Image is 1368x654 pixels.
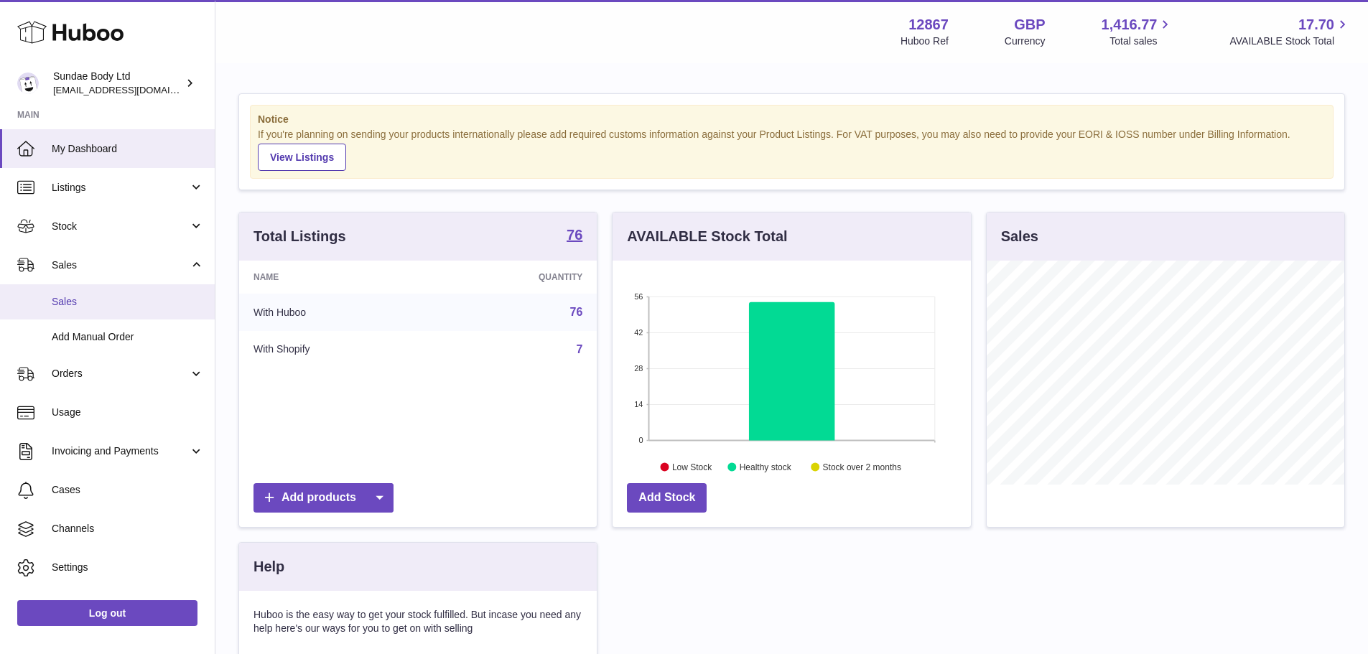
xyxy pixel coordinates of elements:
text: Healthy stock [740,462,792,472]
strong: GBP [1014,15,1045,34]
a: 76 [570,306,583,318]
text: Stock over 2 months [823,462,901,472]
a: View Listings [258,144,346,171]
p: Huboo is the easy way to get your stock fulfilled. But incase you need any help here's our ways f... [253,608,582,635]
h3: AVAILABLE Stock Total [627,227,787,246]
span: Sales [52,295,204,309]
div: Sundae Body Ltd [53,70,182,97]
strong: 12867 [908,15,949,34]
th: Quantity [432,261,597,294]
span: Usage [52,406,204,419]
span: AVAILABLE Stock Total [1229,34,1351,48]
a: 1,416.77 Total sales [1102,15,1174,48]
a: 7 [576,343,582,355]
div: If you're planning on sending your products internationally please add required customs informati... [258,128,1326,171]
span: My Dashboard [52,142,204,156]
span: Stock [52,220,189,233]
a: 17.70 AVAILABLE Stock Total [1229,15,1351,48]
span: Channels [52,522,204,536]
text: 42 [635,328,643,337]
text: 14 [635,400,643,408]
img: internalAdmin-12867@internal.huboo.com [17,73,39,94]
h3: Help [253,557,284,576]
h3: Sales [1001,227,1038,246]
div: Currency [1005,34,1046,48]
text: 28 [635,364,643,373]
th: Name [239,261,432,294]
a: Add products [253,483,394,513]
strong: Notice [258,113,1326,126]
span: Total sales [1109,34,1173,48]
text: Low Stock [672,462,712,472]
text: 56 [635,292,643,301]
span: Settings [52,561,204,574]
span: 1,416.77 [1102,15,1158,34]
span: Invoicing and Payments [52,444,189,458]
span: Orders [52,367,189,380]
span: Add Manual Order [52,330,204,344]
text: 0 [639,436,643,444]
div: Huboo Ref [901,34,949,48]
span: Listings [52,181,189,195]
strong: 76 [567,228,582,242]
a: 76 [567,228,582,245]
span: Sales [52,258,189,272]
td: With Shopify [239,331,432,368]
span: Cases [52,483,204,497]
a: Log out [17,600,197,626]
td: With Huboo [239,294,432,331]
h3: Total Listings [253,227,346,246]
span: 17.70 [1298,15,1334,34]
span: [EMAIL_ADDRESS][DOMAIN_NAME] [53,84,211,95]
a: Add Stock [627,483,707,513]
